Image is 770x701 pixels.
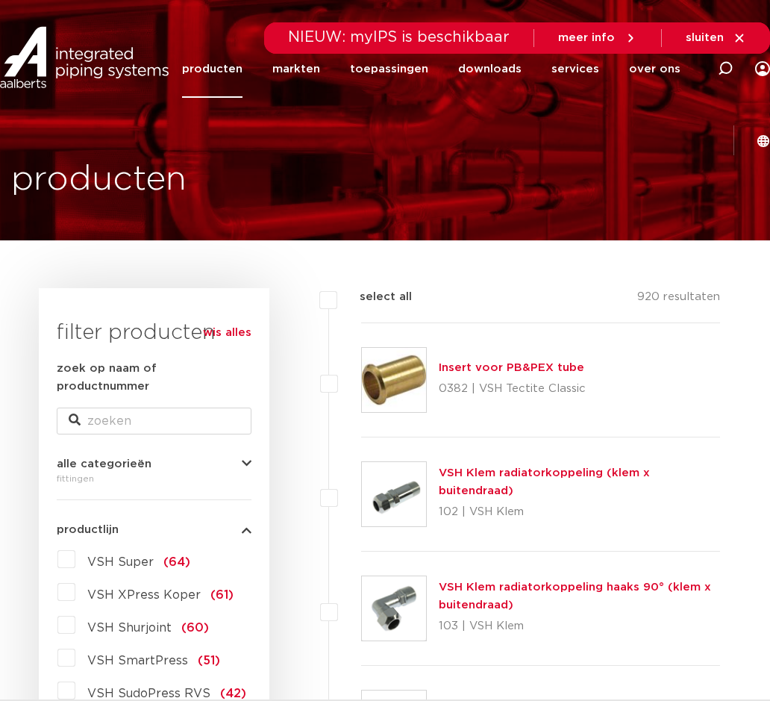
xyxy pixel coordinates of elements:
[458,40,522,98] a: downloads
[203,324,251,342] a: wis alles
[686,31,746,45] a: sluiten
[57,458,151,470] span: alle categorieën
[57,318,251,348] h3: filter producten
[57,524,119,535] span: productlijn
[350,40,428,98] a: toepassingen
[57,408,251,434] input: zoeken
[686,32,724,43] span: sluiten
[551,40,599,98] a: services
[57,458,251,470] button: alle categorieën
[182,40,242,98] a: producten
[439,467,650,496] a: VSH Klem radiatorkoppeling (klem x buitendraad)
[558,31,637,45] a: meer info
[57,524,251,535] button: productlijn
[87,589,201,601] span: VSH XPress Koper
[362,348,426,412] img: Thumbnail for Insert voor PB&PEX tube
[362,576,426,641] img: Thumbnail for VSH Klem radiatorkoppeling haaks 90° (klem x buitendraad)
[210,589,234,601] span: (61)
[439,377,586,401] p: 0382 | VSH Tectite Classic
[163,556,190,568] span: (64)
[558,32,615,43] span: meer info
[57,470,251,487] div: fittingen
[629,40,680,98] a: over ons
[87,622,172,634] span: VSH Shurjoint
[439,500,720,524] p: 102 | VSH Klem
[220,688,246,700] span: (42)
[362,462,426,526] img: Thumbnail for VSH Klem radiatorkoppeling (klem x buitendraad)
[272,40,320,98] a: markten
[57,360,251,396] label: zoek op naam of productnummer
[182,40,680,98] nav: Menu
[87,688,210,700] span: VSH SudoPress RVS
[337,288,412,306] label: select all
[439,614,720,638] p: 103 | VSH Klem
[288,30,510,45] span: NIEUW: myIPS is beschikbaar
[637,288,720,311] p: 920 resultaten
[439,362,584,373] a: Insert voor PB&PEX tube
[11,156,187,204] h1: producten
[87,556,154,568] span: VSH Super
[198,655,220,667] span: (51)
[181,622,209,634] span: (60)
[439,582,711,611] a: VSH Klem radiatorkoppeling haaks 90° (klem x buitendraad)
[87,655,188,667] span: VSH SmartPress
